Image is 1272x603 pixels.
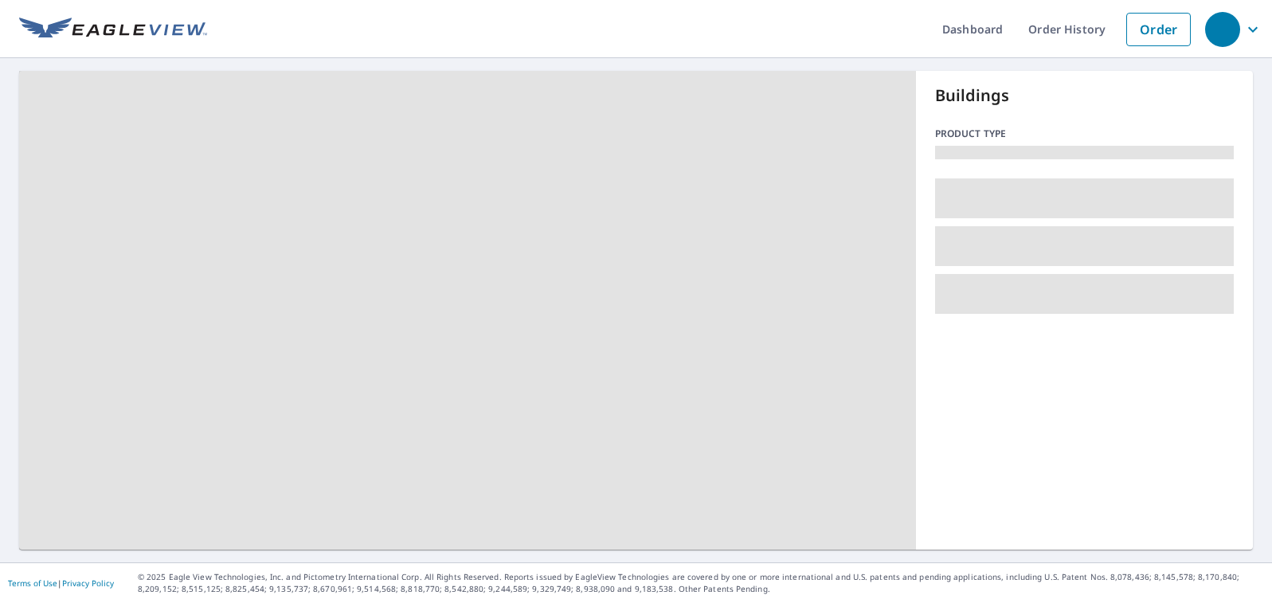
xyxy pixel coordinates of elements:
[8,578,114,588] p: |
[935,127,1234,141] p: Product type
[19,18,207,41] img: EV Logo
[1126,13,1191,46] a: Order
[8,578,57,589] a: Terms of Use
[62,578,114,589] a: Privacy Policy
[138,571,1264,595] p: © 2025 Eagle View Technologies, Inc. and Pictometry International Corp. All Rights Reserved. Repo...
[935,84,1234,108] p: Buildings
